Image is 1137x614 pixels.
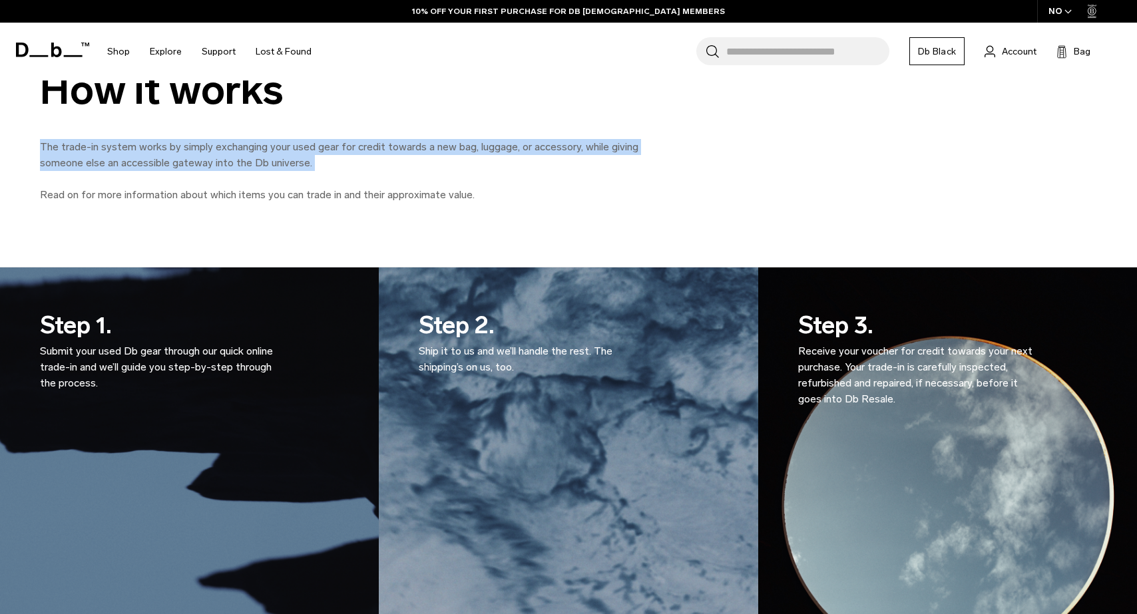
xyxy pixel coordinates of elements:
a: Account [985,43,1036,59]
nav: Main Navigation [97,23,322,80]
h3: Step 3. [798,307,1038,407]
a: 10% OFF YOUR FIRST PURCHASE FOR DB [DEMOGRAPHIC_DATA] MEMBERS [412,5,725,17]
a: Support [202,28,236,75]
p: Ship it to us and we’ll handle the rest. The shipping’s on us, too. [419,343,658,375]
div: How it works [40,68,639,112]
h3: Step 2. [419,307,658,375]
a: Explore [150,28,182,75]
a: Shop [107,28,130,75]
button: Bag [1056,43,1090,59]
p: Receive your voucher for credit towards your next purchase. Your trade-in is carefully inspected,... [798,343,1038,407]
a: Lost & Found [256,28,312,75]
span: Account [1002,45,1036,59]
p: Submit your used Db gear through our quick online trade-in and we’ll guide you step-by-step throu... [40,343,280,391]
p: Read on for more information about which items you can trade in and their approximate value. [40,187,639,203]
span: Bag [1074,45,1090,59]
a: Db Black [909,37,965,65]
p: The trade-in system works by simply exchanging your used gear for credit towards a new bag, lugga... [40,139,639,171]
h3: Step 1. [40,307,280,391]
